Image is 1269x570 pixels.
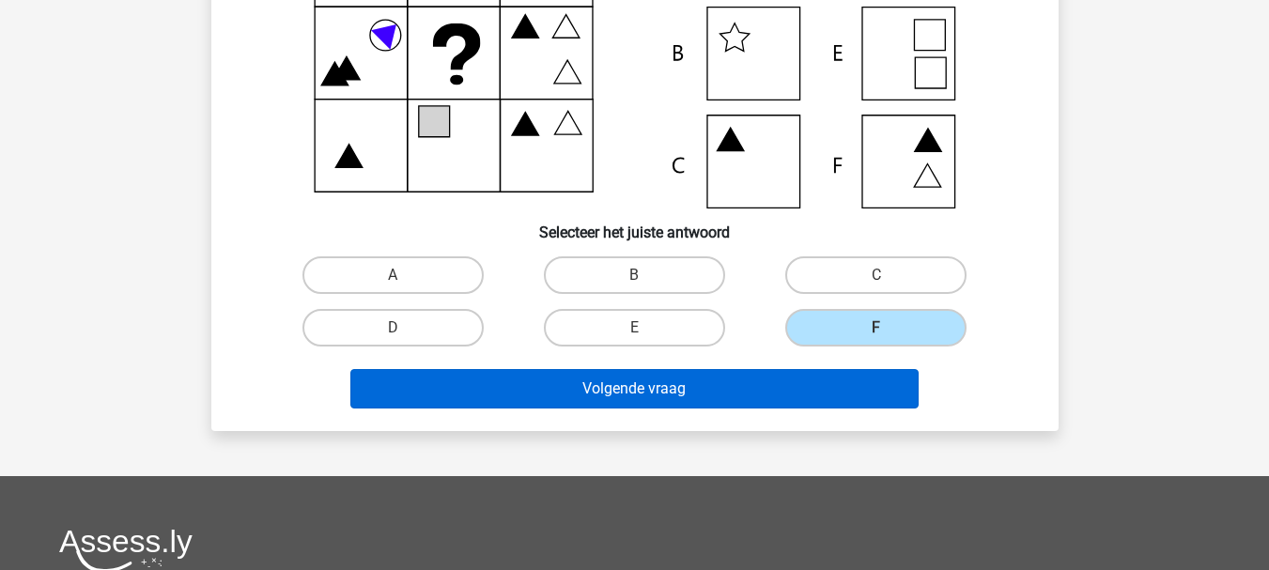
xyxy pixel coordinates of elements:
[785,309,967,347] label: F
[241,208,1029,241] h6: Selecteer het juiste antwoord
[544,309,725,347] label: E
[544,256,725,294] label: B
[302,309,484,347] label: D
[785,256,967,294] label: C
[350,369,919,408] button: Volgende vraag
[302,256,484,294] label: A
